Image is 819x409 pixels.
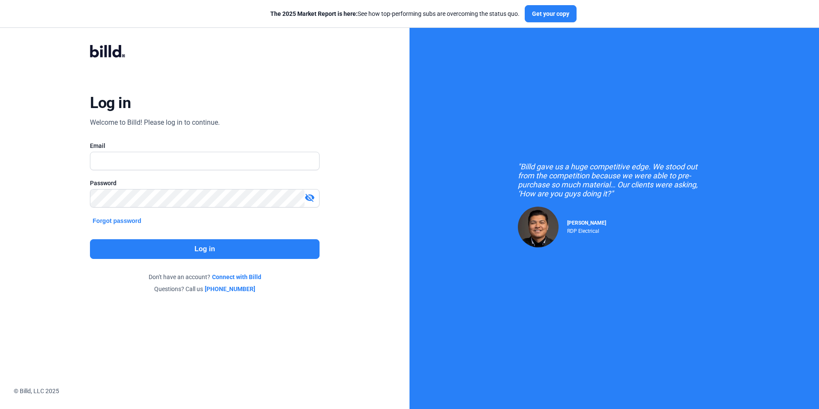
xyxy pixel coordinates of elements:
div: Welcome to Billd! Please log in to continue. [90,117,220,128]
div: Questions? Call us [90,285,319,293]
div: Log in [90,93,131,112]
div: Don't have an account? [90,273,319,281]
a: Connect with Billd [212,273,261,281]
button: Forgot password [90,216,144,226]
div: "Billd gave us a huge competitive edge. We stood out from the competition because we were able to... [518,162,711,198]
span: The 2025 Market Report is here: [270,10,358,17]
span: [PERSON_NAME] [567,220,606,226]
div: See how top-performing subs are overcoming the status quo. [270,9,520,18]
div: Password [90,179,319,187]
div: RDP Electrical [567,226,606,234]
button: Log in [90,239,319,259]
mat-icon: visibility_off [305,192,315,203]
img: Raul Pacheco [518,207,559,247]
a: [PHONE_NUMBER] [205,285,255,293]
div: Email [90,141,319,150]
button: Get your copy [525,5,577,22]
